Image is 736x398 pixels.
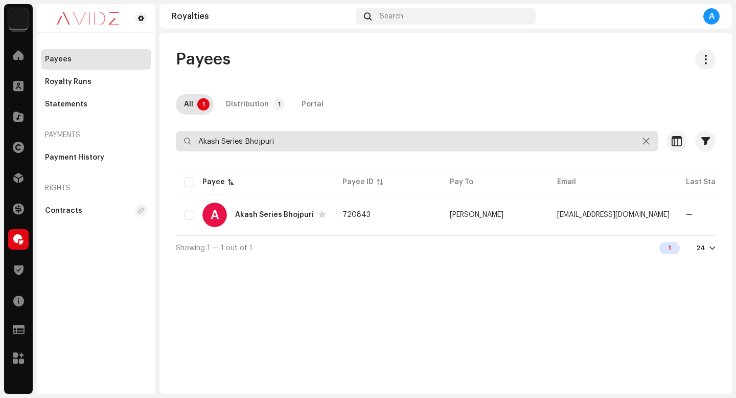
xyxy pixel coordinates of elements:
[342,211,371,218] span: 720843
[41,123,151,147] re-a-nav-header: Payments
[202,177,225,187] div: Payee
[176,131,658,151] input: Search
[235,211,314,218] div: Akash Series Bhojpuri
[302,94,324,115] div: Portal
[45,78,91,86] div: Royalty Runs
[696,244,705,252] div: 24
[273,98,285,110] p-badge: 1
[41,94,151,115] re-m-nav-item: Statements
[197,98,210,110] p-badge: 1
[45,153,104,162] div: Payment History
[45,55,72,63] div: Payees
[41,147,151,168] re-m-nav-item: Payment History
[342,177,374,187] div: Payee ID
[8,8,29,29] img: 10d72f0b-d06a-424f-aeaa-9c9f537e57b6
[703,8,720,25] div: A
[176,245,252,252] span: Showing 1 — 1 out of 1
[176,49,231,70] span: Payees
[450,211,503,218] span: Sanjay Ram
[172,12,352,20] div: Royalties
[202,203,227,227] div: A
[41,72,151,92] re-m-nav-item: Royalty Runs
[41,201,151,221] re-m-nav-item: Contracts
[659,242,680,254] div: 1
[45,12,131,25] img: 0c631eef-60b6-411a-a233-6856366a70de
[45,207,82,215] div: Contracts
[41,176,151,201] re-a-nav-header: Rights
[184,94,193,115] div: All
[226,94,269,115] div: Distribution
[557,211,670,218] span: sanjayd213141@gmail.com
[41,49,151,70] re-m-nav-item: Payees
[686,211,693,218] span: —
[380,12,403,20] span: Search
[45,100,87,108] div: Statements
